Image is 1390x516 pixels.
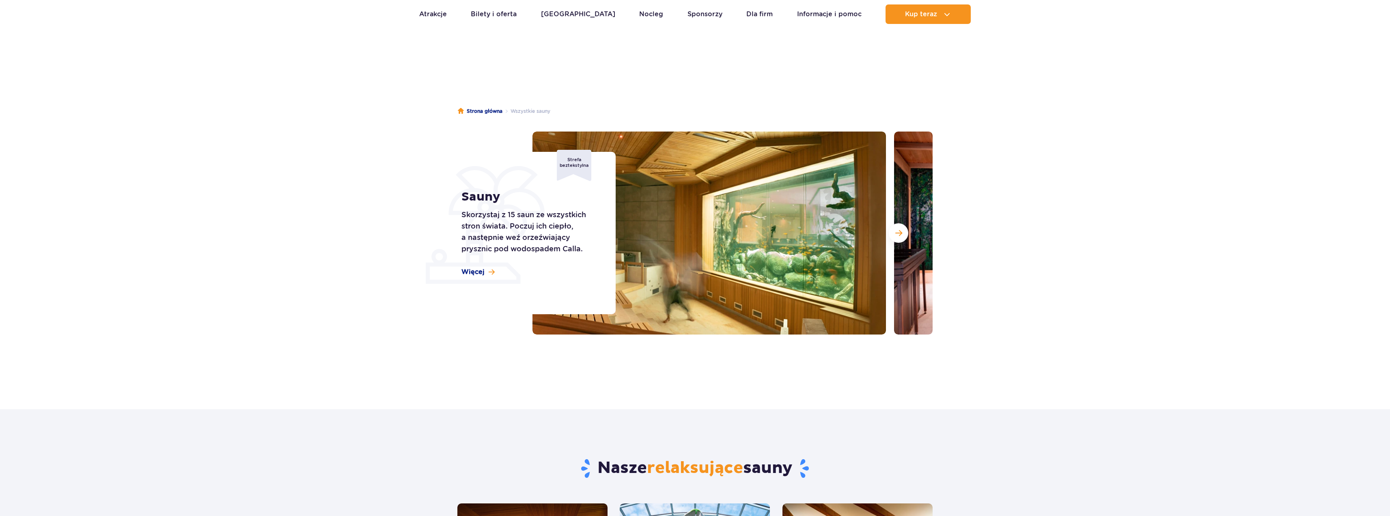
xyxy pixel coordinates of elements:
[457,458,933,479] h2: Nasze sauny
[461,190,597,204] h1: Sauny
[889,223,908,243] button: Następny slajd
[458,107,502,115] a: Strona główna
[541,4,615,24] a: [GEOGRAPHIC_DATA]
[471,4,517,24] a: Bilety i oferta
[461,268,495,276] a: Więcej
[461,268,485,276] span: Więcej
[419,4,447,24] a: Atrakcje
[647,458,743,478] span: relaksujące
[687,4,722,24] a: Sponsorzy
[639,4,663,24] a: Nocleg
[797,4,862,24] a: Informacje i pomoc
[557,150,591,181] div: Strefa beztekstylna
[746,4,773,24] a: Dla firm
[905,11,937,18] span: Kup teraz
[532,132,886,335] img: Sauna w strefie Relax z dużym akwarium na ścianie, przytulne wnętrze i drewniane ławki
[502,107,550,115] li: Wszystkie sauny
[461,209,597,255] p: Skorzystaj z 15 saun ze wszystkich stron świata. Poczuj ich ciepło, a następnie weź orzeźwiający ...
[886,4,971,24] button: Kup teraz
